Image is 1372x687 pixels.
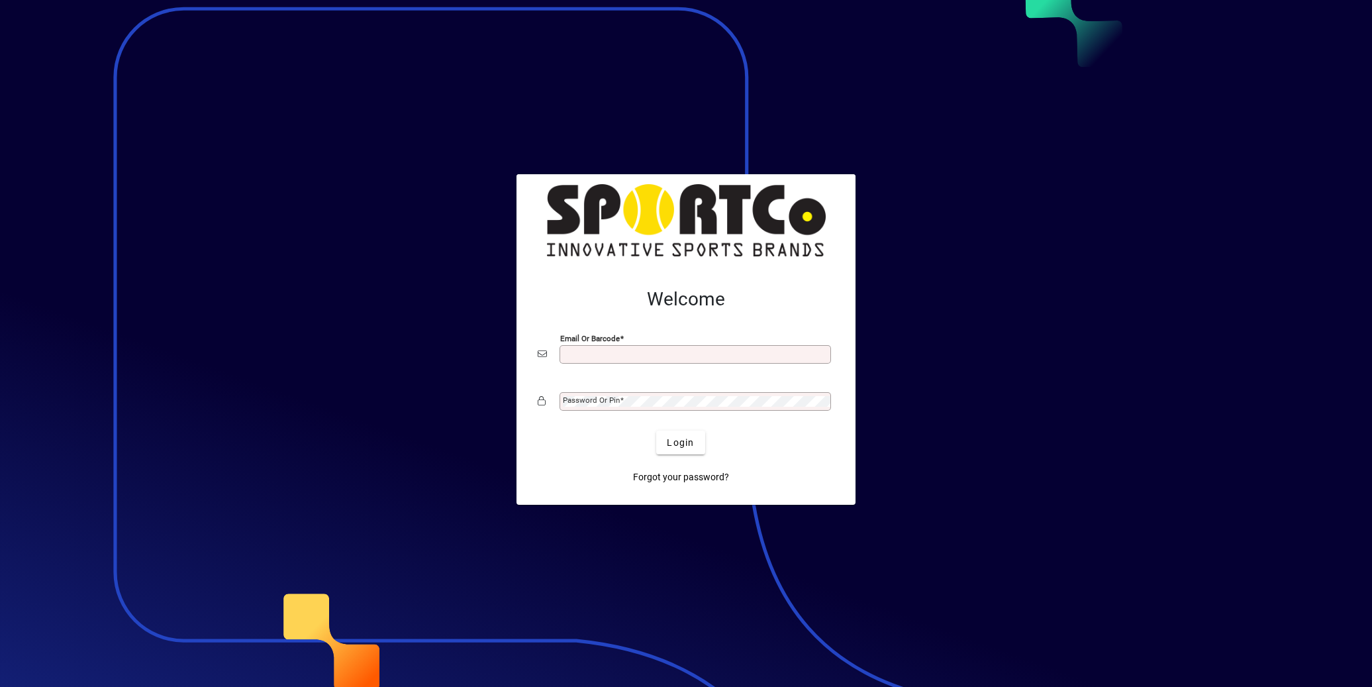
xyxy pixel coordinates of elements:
span: Forgot your password? [633,470,729,484]
h2: Welcome [538,288,834,311]
span: Login [667,436,694,450]
mat-label: Email or Barcode [560,334,620,343]
mat-label: Password or Pin [563,396,620,405]
a: Forgot your password? [628,465,734,489]
button: Login [656,431,705,454]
